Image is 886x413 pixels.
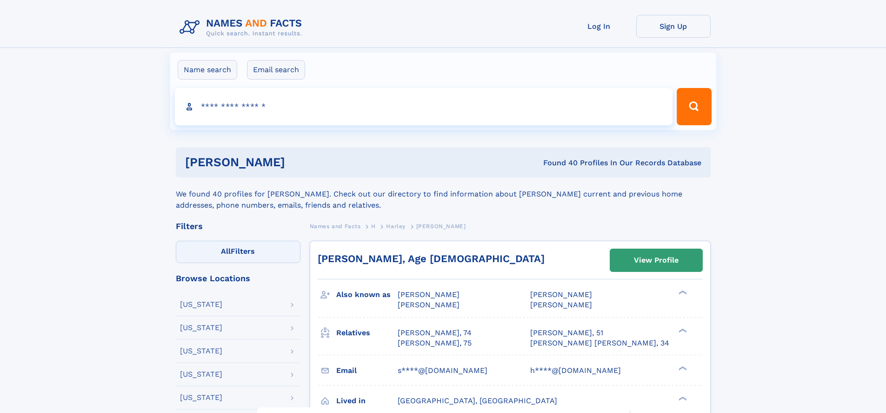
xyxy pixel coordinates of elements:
div: [US_STATE] [180,394,222,401]
label: Email search [247,60,305,80]
label: Filters [176,241,300,263]
span: [PERSON_NAME] [398,300,460,309]
div: [US_STATE] [180,301,222,308]
a: Names and Facts [310,220,361,232]
span: Harley [386,223,406,230]
a: [PERSON_NAME], 51 [530,328,603,338]
a: [PERSON_NAME], Age [DEMOGRAPHIC_DATA] [318,253,545,264]
div: ❯ [676,290,687,296]
div: [US_STATE] [180,324,222,332]
h3: Also known as [336,287,398,303]
span: [GEOGRAPHIC_DATA], [GEOGRAPHIC_DATA] [398,396,557,405]
h3: Email [336,363,398,379]
button: Search Button [677,88,711,125]
span: [PERSON_NAME] [416,223,466,230]
a: View Profile [610,249,702,271]
a: [PERSON_NAME] [PERSON_NAME], 34 [530,338,669,348]
a: Log In [562,15,636,38]
div: ❯ [676,365,687,371]
span: [PERSON_NAME] [398,290,460,299]
a: Harley [386,220,406,232]
div: View Profile [634,250,679,271]
div: We found 40 profiles for [PERSON_NAME]. Check out our directory to find information about [PERSON... [176,177,711,211]
a: [PERSON_NAME], 74 [398,328,472,338]
span: All [221,247,231,256]
img: Logo Names and Facts [176,15,310,40]
div: ❯ [676,327,687,333]
div: Found 40 Profiles In Our Records Database [414,158,701,168]
span: H [371,223,376,230]
a: Sign Up [636,15,711,38]
h3: Lived in [336,393,398,409]
a: H [371,220,376,232]
div: [US_STATE] [180,371,222,378]
h3: Relatives [336,325,398,341]
div: Filters [176,222,300,230]
div: [US_STATE] [180,347,222,355]
span: [PERSON_NAME] [530,290,592,299]
h1: [PERSON_NAME] [185,156,414,168]
div: Browse Locations [176,274,300,283]
div: ❯ [676,395,687,401]
a: [PERSON_NAME], 75 [398,338,472,348]
input: search input [175,88,673,125]
label: Name search [178,60,237,80]
span: [PERSON_NAME] [530,300,592,309]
